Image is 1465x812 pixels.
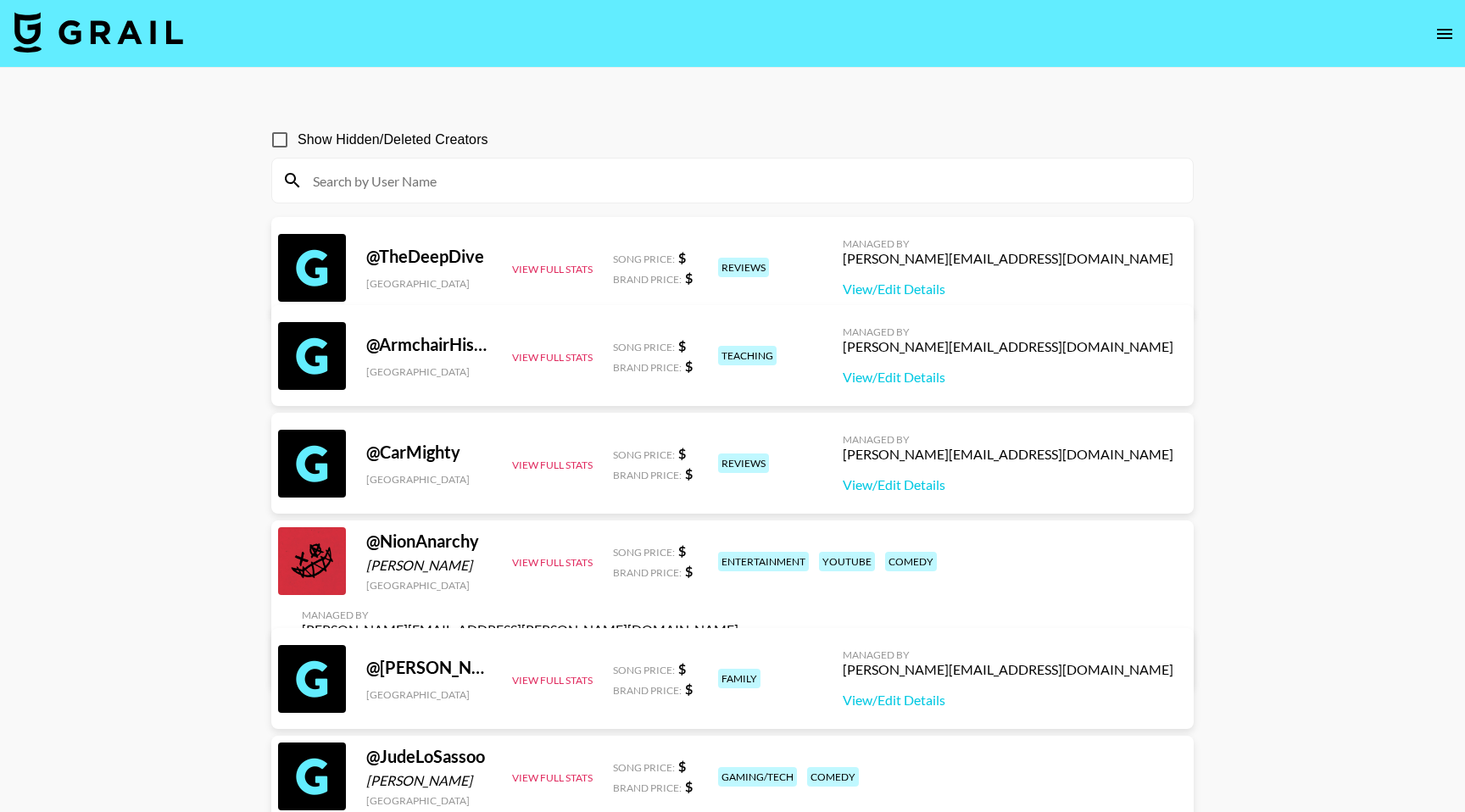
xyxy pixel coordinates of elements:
[613,761,675,774] span: Song Price:
[843,338,1173,355] div: [PERSON_NAME][EMAIL_ADDRESS][DOMAIN_NAME]
[807,767,859,787] div: comedy
[366,246,492,267] div: @ TheDeepDive
[678,445,686,461] strong: $
[613,448,675,461] span: Song Price:
[366,657,492,678] div: @ [PERSON_NAME]
[366,334,492,355] div: @ ArmchairHistorian
[366,277,492,290] div: [GEOGRAPHIC_DATA]
[613,781,682,794] span: Brand Price:
[685,563,693,579] strong: $
[843,648,1173,661] div: Managed By
[843,692,1173,709] a: View/Edit Details
[613,566,682,579] span: Brand Price:
[718,552,809,571] div: entertainment
[303,167,1183,194] input: Search by User Name
[885,552,937,571] div: comedy
[302,621,738,638] div: [PERSON_NAME][EMAIL_ADDRESS][PERSON_NAME][DOMAIN_NAME]
[366,746,492,767] div: @ JudeLoSassoo
[298,130,488,150] span: Show Hidden/Deleted Creators
[678,660,686,676] strong: $
[512,771,593,784] button: View Full Stats
[843,446,1173,463] div: [PERSON_NAME][EMAIL_ADDRESS][DOMAIN_NAME]
[302,609,738,621] div: Managed By
[685,465,693,481] strong: $
[843,250,1173,267] div: [PERSON_NAME][EMAIL_ADDRESS][DOMAIN_NAME]
[366,531,492,552] div: @ NionAnarchy
[685,270,693,286] strong: $
[366,442,492,463] div: @ CarMighty
[1428,17,1462,51] button: open drawer
[14,12,183,53] img: Grail Talent
[613,361,682,374] span: Brand Price:
[512,556,593,569] button: View Full Stats
[613,664,675,676] span: Song Price:
[718,669,760,688] div: family
[512,674,593,687] button: View Full Stats
[613,253,675,265] span: Song Price:
[678,758,686,774] strong: $
[843,476,1173,493] a: View/Edit Details
[613,273,682,286] span: Brand Price:
[613,469,682,481] span: Brand Price:
[512,351,593,364] button: View Full Stats
[366,579,492,592] div: [GEOGRAPHIC_DATA]
[678,542,686,559] strong: $
[366,688,492,701] div: [GEOGRAPHIC_DATA]
[843,661,1173,678] div: [PERSON_NAME][EMAIL_ADDRESS][DOMAIN_NAME]
[613,546,675,559] span: Song Price:
[819,552,875,571] div: youtube
[685,778,693,794] strong: $
[718,767,797,787] div: gaming/tech
[366,473,492,486] div: [GEOGRAPHIC_DATA]
[843,433,1173,446] div: Managed By
[512,459,593,471] button: View Full Stats
[678,337,686,353] strong: $
[512,263,593,275] button: View Full Stats
[718,453,769,473] div: reviews
[366,557,492,574] div: [PERSON_NAME]
[678,249,686,265] strong: $
[685,358,693,374] strong: $
[366,365,492,378] div: [GEOGRAPHIC_DATA]
[718,258,769,277] div: reviews
[685,681,693,697] strong: $
[366,772,492,789] div: [PERSON_NAME]
[366,794,492,807] div: [GEOGRAPHIC_DATA]
[613,684,682,697] span: Brand Price:
[843,281,1173,298] a: View/Edit Details
[843,237,1173,250] div: Managed By
[613,341,675,353] span: Song Price:
[843,325,1173,338] div: Managed By
[843,369,1173,386] a: View/Edit Details
[718,346,777,365] div: teaching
